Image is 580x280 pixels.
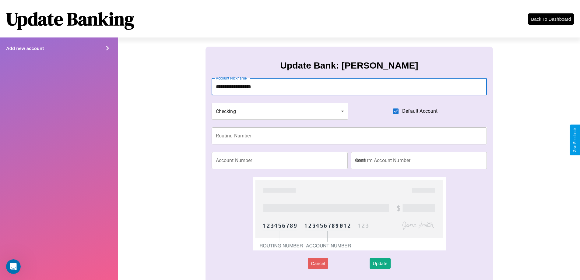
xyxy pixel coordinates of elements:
button: Cancel [308,258,328,269]
h1: Update Banking [6,6,134,31]
img: check [253,177,445,250]
h4: Add new account [6,46,44,51]
h3: Update Bank: [PERSON_NAME] [280,60,418,71]
label: Account Nickname [216,76,247,81]
div: Checking [212,103,349,120]
span: Default Account [402,108,438,115]
button: Update [370,258,390,269]
iframe: Intercom live chat [6,259,21,274]
div: Give Feedback [573,128,577,152]
button: Back To Dashboard [528,13,574,25]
